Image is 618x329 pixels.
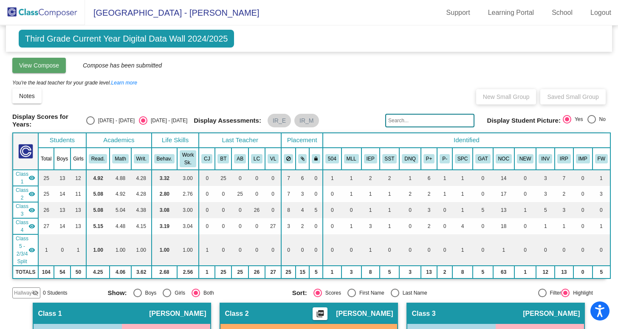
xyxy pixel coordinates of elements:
[323,186,341,202] td: 0
[131,266,152,278] td: 3.62
[402,154,418,163] button: DNQ
[421,148,437,170] th: Parent Volunteer
[248,170,265,186] td: 0
[596,115,606,123] div: No
[38,148,54,170] th: Total
[231,170,248,186] td: 0
[452,148,473,170] th: Speech and Language
[281,170,296,186] td: 7
[54,202,71,218] td: 13
[152,133,199,148] th: Life Skills
[437,170,452,186] td: 1
[380,234,400,266] td: 0
[421,202,437,218] td: 3
[152,186,177,202] td: 2.80
[95,117,135,124] div: [DATE] - [DATE]
[13,170,38,186] td: Brooke Thomas - No Class Name
[152,202,177,218] td: 3.08
[86,266,110,278] td: 4.25
[86,170,110,186] td: 4.92
[111,80,137,86] a: Learn more
[356,289,384,297] div: First Name
[399,289,427,297] div: Last Name
[421,170,437,186] td: 6
[323,218,341,234] td: 0
[131,186,152,202] td: 4.28
[71,202,86,218] td: 13
[154,154,175,163] button: Behav.
[13,234,38,266] td: Cheryl Johnson - No Class Name
[13,266,38,278] td: TOTALS
[131,234,152,266] td: 1.00
[473,218,493,234] td: 0
[215,148,231,170] th: Brooke Thomas
[177,170,199,186] td: 3.00
[341,186,361,202] td: 1
[281,234,296,266] td: 0
[199,234,215,266] td: 1
[323,133,610,148] th: Identified
[177,266,199,278] td: 2.56
[573,170,593,186] td: 0
[573,218,593,234] td: 0
[595,154,608,163] button: FW
[16,186,28,202] span: Class 2
[514,234,536,266] td: 0
[380,186,400,202] td: 1
[423,154,435,163] button: P+
[28,207,35,214] mat-icon: visibility
[380,170,400,186] td: 2
[38,186,54,202] td: 25
[473,266,493,278] td: 5
[71,266,86,278] td: 50
[108,289,286,297] mat-radio-group: Select an option
[421,186,437,202] td: 2
[248,234,265,266] td: 0
[455,154,470,163] button: SPC
[38,266,54,278] td: 104
[215,218,231,234] td: 0
[341,266,361,278] td: 3
[399,202,420,218] td: 0
[296,170,310,186] td: 6
[231,186,248,202] td: 25
[576,154,590,163] button: IMP
[54,186,71,202] td: 14
[38,218,54,234] td: 27
[296,202,310,218] td: 4
[296,186,310,202] td: 3
[112,154,128,163] button: Math
[309,148,323,170] th: Keep with teacher
[296,234,310,266] td: 0
[147,117,187,124] div: [DATE] - [DATE]
[573,234,593,266] td: 0
[265,218,281,234] td: 27
[281,202,296,218] td: 8
[514,202,536,218] td: 1
[199,170,215,186] td: 0
[313,307,327,320] button: Print Students Details
[54,148,71,170] th: Boys
[231,218,248,234] td: 0
[593,218,610,234] td: 1
[341,234,361,266] td: 0
[281,266,296,278] td: 25
[385,114,474,127] input: Search...
[481,6,541,20] a: Learning Portal
[110,218,131,234] td: 4.48
[85,6,259,20] span: [GEOGRAPHIC_DATA] - [PERSON_NAME]
[199,218,215,234] td: 0
[361,234,380,266] td: 1
[215,234,231,266] td: 0
[473,186,493,202] td: 0
[309,202,323,218] td: 5
[131,218,152,234] td: 4.15
[12,113,80,128] span: Display Scores for Years:
[437,186,452,202] td: 1
[563,115,606,126] mat-radio-group: Select an option
[493,202,514,218] td: 13
[399,186,420,202] td: 2
[514,148,536,170] th: NEW May_June
[452,234,473,266] td: 1
[380,218,400,234] td: 1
